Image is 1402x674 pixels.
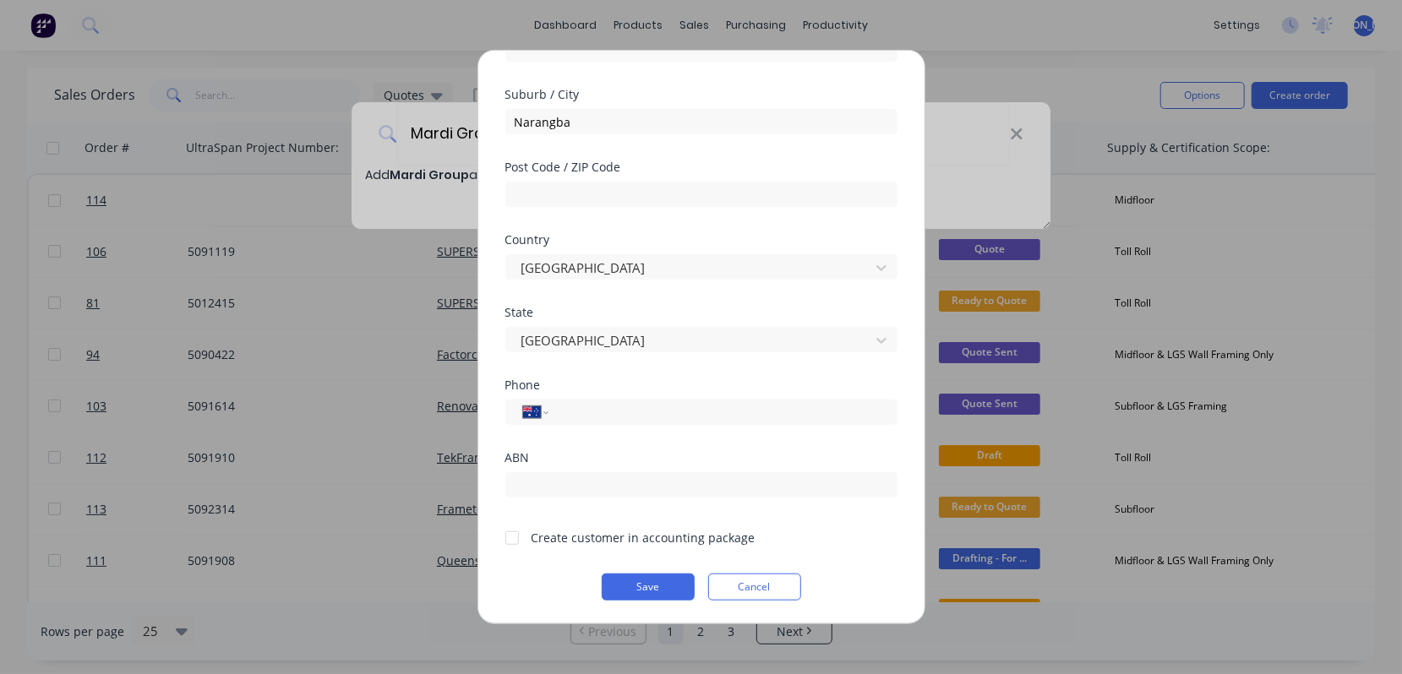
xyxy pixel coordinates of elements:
[505,161,897,173] div: Post Code / ZIP Code
[505,234,897,246] div: Country
[532,529,756,546] div: Create customer in accounting package
[505,379,897,391] div: Phone
[505,89,897,101] div: Suburb / City
[708,573,801,601] button: Cancel
[602,573,695,601] button: Save
[505,452,897,464] div: ABN
[505,307,897,318] div: State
